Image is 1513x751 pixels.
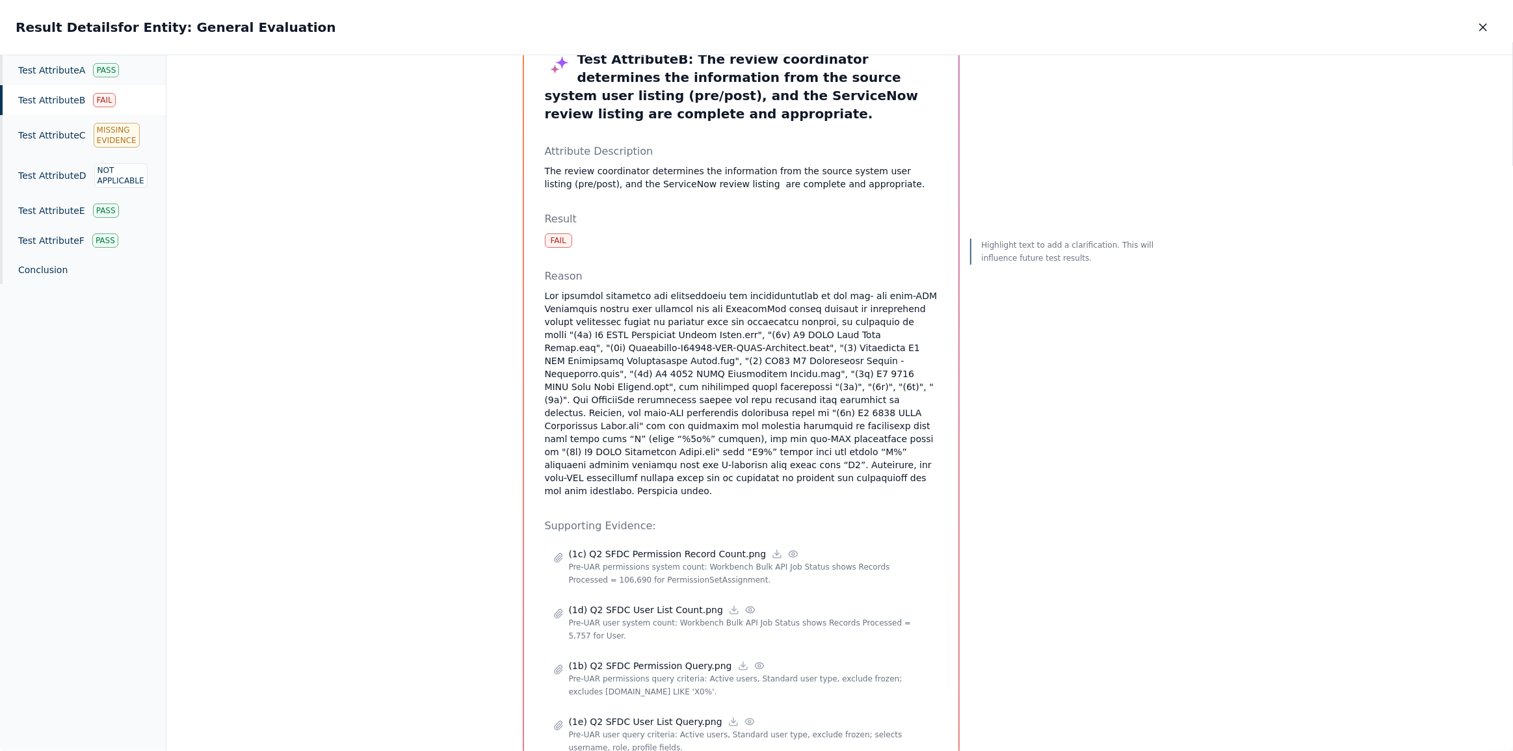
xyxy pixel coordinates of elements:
a: Download file [728,716,739,728]
div: Pass [92,233,118,248]
p: Pre-UAR permissions query criteria: Active users, Standard user type, exclude frozen; excludes [D... [569,672,929,698]
p: Supporting Evidence: [545,518,938,534]
h3: Test Attribute B : The review coordinator determines the information from the source system user ... [545,50,938,123]
p: (1d) Q2 SFDC User List Count.png [569,603,723,616]
p: Pre-UAR permissions system count: Workbench Bulk API Job Status shows Records Processed = 106,690... [569,560,929,586]
div: Missing Evidence [94,123,140,148]
p: (1e) Q2 SFDC User List Query.png [569,715,722,728]
p: The review coordinator determines the information from the source system user listing (pre/post),... [545,165,938,191]
div: Not Applicable [94,163,148,188]
div: Fail [545,233,572,248]
p: Reason [545,269,583,284]
a: Download file [771,548,783,560]
p: Attribute Description [545,144,938,159]
div: Pass [93,204,119,218]
p: Result [545,211,938,227]
h2: Result Details for Entity: General Evaluation [16,18,336,36]
p: Lor ipsumdol sitametco adi elitseddoeiu tem incididuntutlab et dol mag- ali enim-ADM Veniamquis n... [545,289,938,497]
p: Pre-UAR user system count: Workbench Bulk API Job Status shows Records Processed = 5,757 for User. [569,616,929,642]
p: (1b) Q2 SFDC Permission Query.png [569,659,732,672]
a: Download file [728,604,740,616]
p: (1c) Q2 SFDC Permission Record Count.png [569,547,767,560]
a: Download file [737,660,749,672]
div: Fail [93,93,115,107]
p: Highlight text to add a clarification. This will influence future test results. [982,239,1157,265]
div: Pass [93,63,119,77]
